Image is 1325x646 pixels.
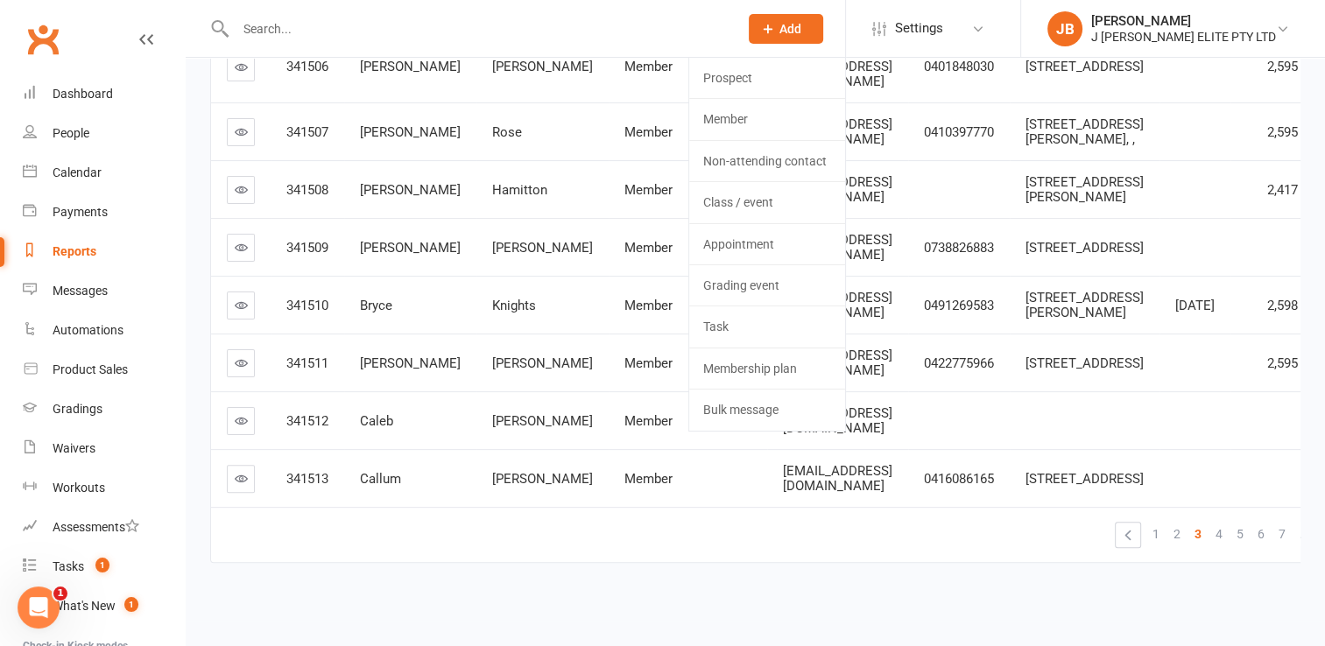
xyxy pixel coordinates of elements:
span: Member [624,59,673,74]
span: [PERSON_NAME] [360,182,461,198]
span: [PERSON_NAME] [492,355,593,371]
span: 2 [1173,522,1181,546]
span: 0491269583 [924,298,994,313]
span: [STREET_ADDRESS] [1025,240,1144,256]
span: [PERSON_NAME] [360,355,461,371]
a: Messages [23,271,185,311]
span: Member [624,182,673,198]
a: Automations [23,311,185,350]
input: Search... [230,17,726,41]
span: [PERSON_NAME] [360,59,461,74]
span: 341512 [286,413,328,429]
span: 2,598 [1267,298,1298,313]
a: Payments [23,193,185,232]
div: Gradings [53,402,102,416]
span: 4 [1216,522,1223,546]
div: [PERSON_NAME] [1091,13,1276,29]
span: [STREET_ADDRESS][PERSON_NAME], , [1025,116,1144,147]
div: Reports [53,244,96,258]
span: Member [624,413,673,429]
span: Member [624,124,673,140]
span: [PERSON_NAME] [360,240,461,256]
span: Member [624,298,673,313]
span: 2,417 [1267,182,1298,198]
span: Settings [895,9,943,48]
span: 341510 [286,298,328,313]
span: 0401848030 [924,59,994,74]
a: Task [689,306,845,347]
span: Bryce [360,298,392,313]
a: Assessments [23,508,185,547]
span: Hamitton [492,182,547,198]
span: [DATE] [1175,298,1215,313]
a: Non-attending contact [689,141,845,181]
a: Tasks 1 [23,547,185,586]
span: [PERSON_NAME] [492,240,593,256]
a: Membership plan [689,348,845,389]
span: Callum [360,471,401,487]
div: People [53,126,89,140]
a: Class / event [689,182,845,222]
div: Workouts [53,481,105,495]
span: 0422775966 [924,355,994,371]
span: Knights [492,298,536,313]
span: Member [624,355,673,371]
span: 1 [1152,522,1159,546]
a: « [1116,523,1140,547]
span: 7 [1279,522,1286,546]
button: Add [749,14,823,44]
span: 6 [1258,522,1265,546]
span: 0416086165 [924,471,994,487]
a: Product Sales [23,350,185,390]
span: 2,595 [1267,59,1298,74]
a: Gradings [23,390,185,429]
a: Calendar [23,153,185,193]
span: 5 [1237,522,1244,546]
span: 2,595 [1267,124,1298,140]
span: [STREET_ADDRESS][PERSON_NAME] [1025,174,1144,205]
div: Payments [53,205,108,219]
span: 1 [124,597,138,612]
div: Calendar [53,165,102,179]
span: [PERSON_NAME] [492,471,593,487]
a: What's New1 [23,586,185,626]
div: Product Sales [53,362,128,376]
span: 341511 [286,355,328,371]
a: Workouts [23,468,185,508]
div: Messages [53,284,108,298]
a: Prospect [689,58,845,98]
span: [PERSON_NAME] [492,59,593,74]
span: 341513 [286,471,328,487]
div: Waivers [53,441,95,455]
span: [PERSON_NAME] [360,124,461,140]
a: 6 [1251,522,1272,546]
a: Member [689,99,845,139]
a: Clubworx [21,18,65,61]
span: Caleb [360,413,393,429]
span: 2,595 [1267,355,1298,371]
div: Dashboard [53,87,113,101]
a: Appointment [689,224,845,264]
a: 2 [1166,522,1188,546]
a: Dashboard [23,74,185,114]
div: JB [1047,11,1082,46]
a: Waivers [23,429,185,468]
span: 0410397770 [924,124,994,140]
span: 341506 [286,59,328,74]
span: [STREET_ADDRESS] [1025,355,1144,371]
a: Bulk message [689,390,845,430]
span: [EMAIL_ADDRESS][DOMAIN_NAME] [783,463,892,494]
a: People [23,114,185,153]
span: [STREET_ADDRESS] [1025,59,1144,74]
a: 5 [1230,522,1251,546]
span: [STREET_ADDRESS] [1025,471,1144,487]
a: 4 [1209,522,1230,546]
div: J [PERSON_NAME] ELITE PTY LTD [1091,29,1276,45]
div: Tasks [53,559,84,573]
div: Assessments [53,520,139,534]
a: … [1293,522,1314,546]
a: 7 [1272,522,1293,546]
div: What's New [53,599,116,613]
a: Grading event [689,265,845,305]
span: [PERSON_NAME] [492,413,593,429]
